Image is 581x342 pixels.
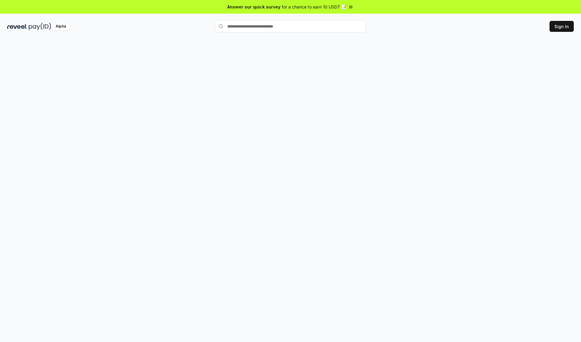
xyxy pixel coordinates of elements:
span: for a chance to earn 10 USDT 📝 [282,4,346,10]
span: Answer our quick survey [227,4,281,10]
img: pay_id [29,23,51,30]
div: Alpha [52,23,69,30]
button: Sign In [550,21,574,32]
img: reveel_dark [7,23,28,30]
